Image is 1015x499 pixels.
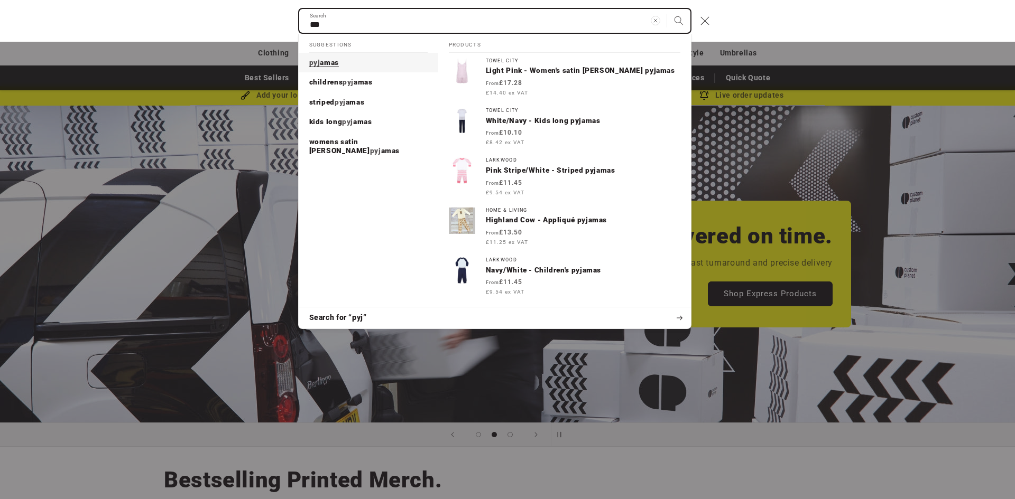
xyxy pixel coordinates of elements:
[343,78,354,86] mark: pyj
[486,130,499,136] span: From
[299,92,438,112] a: striped pyjamas
[486,229,522,236] strong: £13.50
[438,202,691,252] a: Home & LivingHighland Cow - Appliqué pyjamas From£13.50 £11.25 ex VAT
[381,146,400,155] span: amas
[667,9,690,32] button: Search
[342,117,353,126] mark: pyj
[486,79,522,87] strong: £17.28
[309,117,372,127] p: kids long pyjamas
[486,116,680,126] p: White/Navy - Kids long pyjamas
[449,58,475,84] img: Women's satin cami short pyjamas
[299,112,438,132] a: kids long pyjamas
[644,9,667,32] button: Clear search term
[486,288,524,296] span: £9.54 ex VAT
[438,252,691,302] a: LarkwoodNavy/White - Children's pyjamas From£11.45 £9.54 ex VAT
[354,78,373,86] span: amas
[438,53,691,102] a: Towel CityLight Pink - Women's satin [PERSON_NAME] pyjamas From£17.28 £14.40 ex VAT
[346,98,365,106] span: amas
[370,146,381,155] mark: pyj
[486,58,680,64] div: Towel City
[320,58,339,67] span: amas
[486,215,680,225] p: Highland Cow - Appliqué pyjamas
[309,98,365,107] p: striped pyjamas
[486,208,680,213] div: Home & Living
[486,257,680,263] div: Larkwood
[449,108,475,134] img: Kids long pyjamas
[486,181,499,186] span: From
[309,78,373,87] p: childrens pyjamas
[353,117,372,126] span: amas
[299,53,438,73] a: pyjamas
[449,257,475,284] img: Children's pyjamas
[486,166,680,175] p: Pink Stripe/White - Striped pyjamas
[309,137,428,156] p: womens satin cami short pyjamas
[694,10,717,33] button: Close
[486,230,499,236] span: From
[309,78,343,86] span: childrens
[486,66,680,76] p: Light Pink - Women's satin [PERSON_NAME] pyjamas
[486,179,522,186] strong: £11.45
[309,313,367,323] span: Search for “pyj”
[299,72,438,92] a: childrens pyjamas
[309,137,370,155] span: womens satin [PERSON_NAME]
[309,117,343,126] span: kids long
[486,278,522,286] strong: £11.45
[486,81,499,86] span: From
[839,385,1015,499] iframe: Chat Widget
[449,157,475,184] img: Striped pyjamas
[309,58,320,67] mark: pyj
[309,34,428,53] h2: Suggestions
[449,34,680,53] h2: Products
[486,89,528,97] span: £14.40 ex VAT
[486,129,522,136] strong: £10.10
[449,208,475,234] img: Appliqué pyjamas
[486,138,524,146] span: £8.42 ex VAT
[486,280,499,285] span: From
[438,152,691,202] a: LarkwoodPink Stripe/White - Striped pyjamas From£11.45 £9.54 ex VAT
[486,108,680,114] div: Towel City
[486,238,528,246] span: £11.25 ex VAT
[486,189,524,196] span: £9.54 ex VAT
[309,98,335,106] span: striped
[335,98,346,106] mark: pyj
[299,132,438,161] a: womens satin cami short pyjamas
[309,58,339,68] p: pyjamas
[486,157,680,163] div: Larkwood
[486,266,680,275] p: Navy/White - Children's pyjamas
[438,102,691,152] a: Towel CityWhite/Navy - Kids long pyjamas From£10.10 £8.42 ex VAT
